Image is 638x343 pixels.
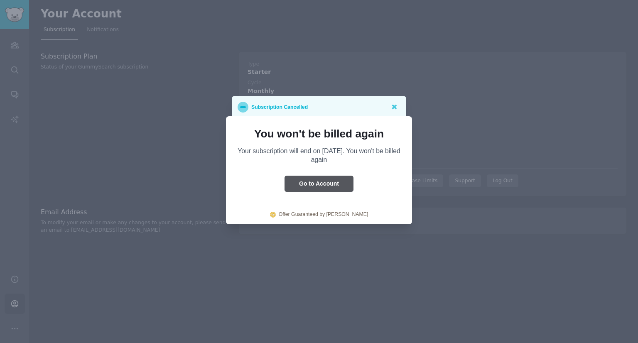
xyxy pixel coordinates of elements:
[270,212,276,218] img: logo
[279,211,368,218] a: Offer Guaranteed by [PERSON_NAME]
[285,176,353,192] button: Go to Account
[251,102,308,113] p: Subscription Cancelled
[238,128,400,140] p: You won't be billed again
[238,147,400,164] p: Your subscription will end on [DATE]. You won't be billed again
